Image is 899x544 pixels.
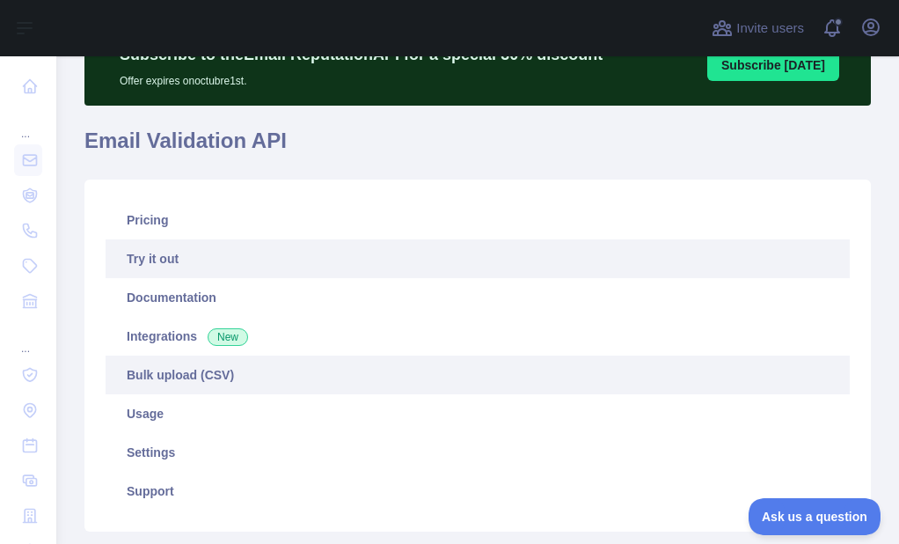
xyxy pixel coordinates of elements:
[707,49,839,81] button: Subscribe [DATE]
[14,106,42,141] div: ...
[749,498,881,535] iframe: Toggle Customer Support
[14,320,42,356] div: ...
[106,317,850,356] a: Integrations New
[106,433,850,472] a: Settings
[106,201,850,239] a: Pricing
[106,356,850,394] a: Bulk upload (CSV)
[106,239,850,278] a: Try it out
[106,472,850,511] a: Support
[208,328,248,346] span: New
[120,67,603,88] p: Offer expires on octubre 1st.
[84,127,871,169] h1: Email Validation API
[736,18,804,39] span: Invite users
[708,14,808,42] button: Invite users
[106,394,850,433] a: Usage
[106,278,850,317] a: Documentation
